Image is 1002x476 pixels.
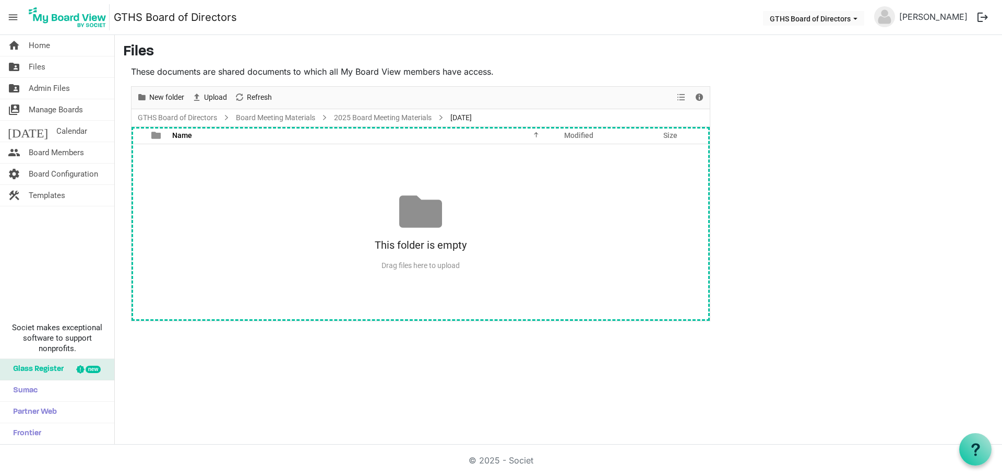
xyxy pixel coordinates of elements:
[246,91,273,104] span: Refresh
[972,6,994,28] button: logout
[133,87,188,109] div: New folder
[56,121,87,142] span: Calendar
[673,87,690,109] div: View
[895,6,972,27] a: [PERSON_NAME]
[332,111,434,124] a: 2025 Board Meeting Materials
[8,78,20,99] span: folder_shared
[8,142,20,163] span: people
[8,99,20,120] span: switch_account
[136,111,219,124] a: GTHS Board of Directors
[874,6,895,27] img: no-profile-picture.svg
[131,65,710,78] p: These documents are shared documents to which all My Board View members have access.
[135,91,186,104] button: New folder
[8,359,64,380] span: Glass Register
[29,185,65,206] span: Templates
[8,380,38,401] span: Sumac
[693,91,707,104] button: Details
[8,423,41,444] span: Frontier
[132,257,710,274] div: Drag files here to upload
[26,4,114,30] a: My Board View Logo
[234,111,317,124] a: Board Meeting Materials
[663,131,677,140] span: Size
[8,121,48,142] span: [DATE]
[172,131,192,140] span: Name
[26,4,110,30] img: My Board View Logo
[29,142,84,163] span: Board Members
[132,233,710,257] div: This folder is empty
[5,322,110,354] span: Societ makes exceptional software to support nonprofits.
[231,87,276,109] div: Refresh
[29,78,70,99] span: Admin Files
[675,91,687,104] button: View dropdownbutton
[188,87,231,109] div: Upload
[469,455,533,466] a: © 2025 - Societ
[29,35,50,56] span: Home
[8,35,20,56] span: home
[3,7,23,27] span: menu
[29,164,98,184] span: Board Configuration
[233,91,274,104] button: Refresh
[203,91,228,104] span: Upload
[148,91,185,104] span: New folder
[8,402,57,423] span: Partner Web
[114,7,237,28] a: GTHS Board of Directors
[86,366,101,373] div: new
[29,99,83,120] span: Manage Boards
[8,185,20,206] span: construction
[448,111,474,124] span: [DATE]
[8,164,20,184] span: settings
[763,11,864,26] button: GTHS Board of Directors dropdownbutton
[190,91,229,104] button: Upload
[8,56,20,77] span: folder_shared
[564,131,593,140] span: Modified
[690,87,708,109] div: Details
[123,43,994,61] h3: Files
[29,56,45,77] span: Files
